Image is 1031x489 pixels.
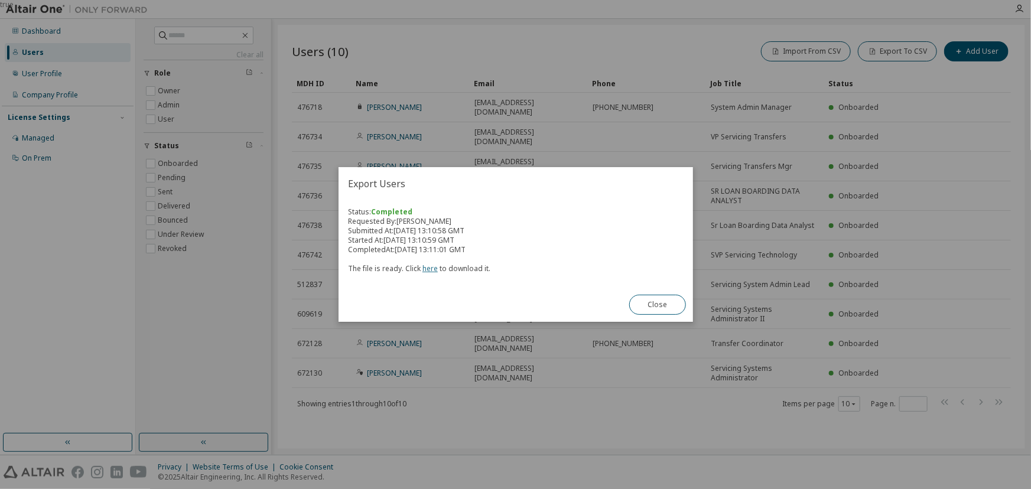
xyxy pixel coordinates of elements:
span: Completed [371,207,412,217]
div: Submitted At: [DATE] 13:10:58 GMT [348,226,684,236]
button: Close [629,295,686,315]
h2: Export Users [339,167,693,200]
a: here [422,263,438,273]
div: Status: Requested By: [PERSON_NAME] Started At: [DATE] 13:10:59 GMT Completed At: [DATE] 13:11:01... [348,207,684,273]
div: The file is ready. Click to download it. [348,255,684,273]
